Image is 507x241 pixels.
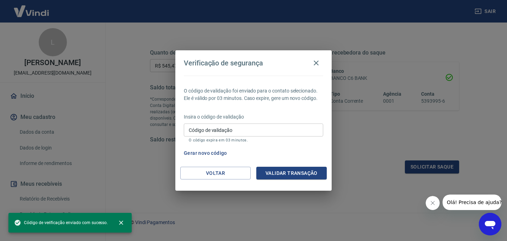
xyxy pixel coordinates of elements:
[180,167,251,180] button: Voltar
[184,59,263,67] h4: Verificação de segurança
[184,87,323,102] p: O código de validação foi enviado para o contato selecionado. Ele é válido por 03 minutos. Caso e...
[256,167,327,180] button: Validar transação
[189,138,318,142] p: O código expira em 03 minutos.
[4,5,59,11] span: Olá! Precisa de ajuda?
[426,196,440,210] iframe: Close message
[184,113,323,121] p: Insira o código de validação
[113,215,129,230] button: close
[479,213,501,235] iframe: Button to launch messaging window
[181,147,230,160] button: Gerar novo código
[14,219,108,226] span: Código de verificação enviado com sucesso.
[443,195,501,210] iframe: Message from company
